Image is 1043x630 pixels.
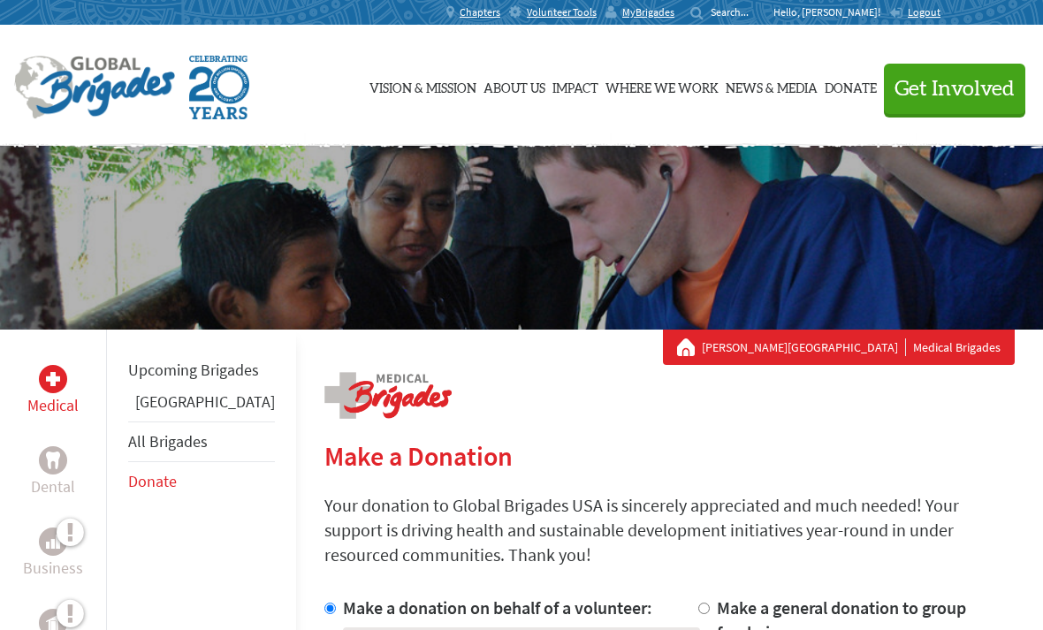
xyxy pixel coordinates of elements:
span: MyBrigades [622,5,674,19]
div: Dental [39,446,67,474]
a: News & Media [726,42,818,130]
div: Medical [39,365,67,393]
a: [GEOGRAPHIC_DATA] [135,391,275,412]
img: Medical [46,372,60,386]
span: Volunteer Tools [527,5,597,19]
h2: Make a Donation [324,440,1015,472]
a: Donate [128,471,177,491]
div: Medical Brigades [677,338,1001,356]
p: Hello, [PERSON_NAME]! [773,5,889,19]
img: Global Brigades Logo [14,56,175,119]
a: MedicalMedical [27,365,79,418]
span: Get Involved [895,79,1015,100]
a: DentalDental [31,446,75,499]
span: Logout [908,5,940,19]
button: Get Involved [884,64,1025,114]
a: Logout [889,5,940,19]
img: Global Brigades Celebrating 20 Years [189,56,249,119]
img: Dental [46,452,60,468]
p: Dental [31,474,75,499]
a: Where We Work [605,42,719,130]
a: All Brigades [128,431,208,452]
div: Business [39,528,67,556]
li: Upcoming Brigades [128,351,275,390]
label: Make a donation on behalf of a volunteer: [343,596,652,619]
img: logo-medical.png [324,372,452,419]
p: Your donation to Global Brigades USA is sincerely appreciated and much needed! Your support is dr... [324,493,1015,567]
p: Medical [27,393,79,418]
li: All Brigades [128,421,275,462]
a: Upcoming Brigades [128,360,259,380]
input: Search... [711,5,761,19]
a: [PERSON_NAME][GEOGRAPHIC_DATA] [702,338,906,356]
a: Vision & Mission [369,42,476,130]
a: Donate [825,42,877,130]
a: About Us [483,42,545,130]
li: Panama [128,390,275,421]
a: Impact [552,42,598,130]
img: Business [46,535,60,549]
span: Chapters [460,5,500,19]
li: Donate [128,462,275,501]
p: Business [23,556,83,581]
a: BusinessBusiness [23,528,83,581]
